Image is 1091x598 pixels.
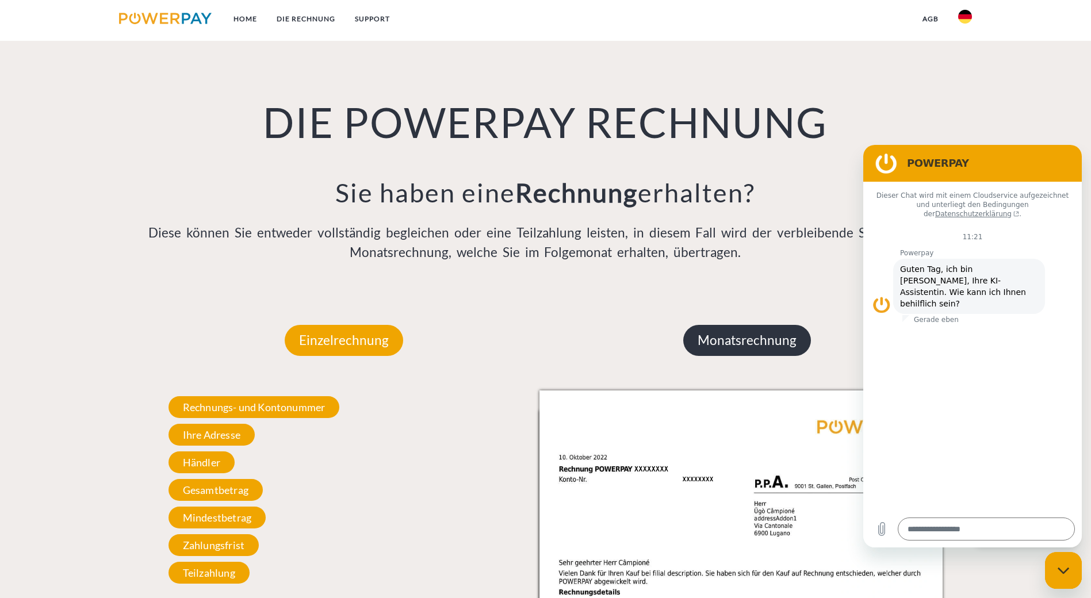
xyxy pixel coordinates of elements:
[119,13,212,24] img: logo-powerpay.svg
[169,424,255,446] span: Ihre Adresse
[169,479,263,501] span: Gesamtbetrag
[285,325,403,356] p: Einzelrechnung
[913,9,948,29] a: agb
[863,145,1082,547] iframe: Messaging-Fenster
[169,562,250,584] span: Teilzahlung
[267,9,345,29] a: DIE RECHNUNG
[345,9,400,29] a: SUPPORT
[169,451,235,473] span: Händler
[958,10,972,24] img: de
[169,396,340,418] span: Rechnungs- und Kontonummer
[683,325,811,356] p: Monatsrechnung
[143,223,949,262] p: Diese können Sie entweder vollständig begleichen oder eine Teilzahlung leisten, in diesem Fall wi...
[169,534,259,556] span: Zahlungsfrist
[224,9,267,29] a: Home
[515,177,638,208] b: Rechnung
[169,507,266,528] span: Mindestbetrag
[143,96,949,148] h1: DIE POWERPAY RECHNUNG
[143,177,949,209] h3: Sie haben eine erhalten?
[1045,552,1082,589] iframe: Schaltfläche zum Öffnen des Messaging-Fensters; Konversation läuft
